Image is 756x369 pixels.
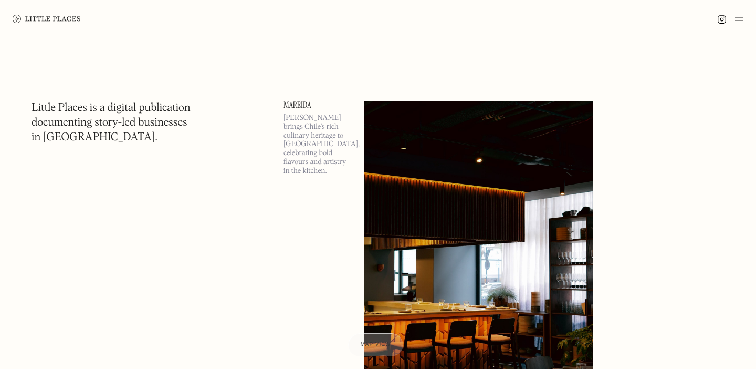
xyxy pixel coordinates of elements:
a: Map view [348,333,404,356]
span: Map view [361,342,391,347]
a: Mareida [283,101,352,109]
p: [PERSON_NAME] brings Chile’s rich culinary heritage to [GEOGRAPHIC_DATA], celebrating bold flavou... [283,114,352,176]
h1: Little Places is a digital publication documenting story-led businesses in [GEOGRAPHIC_DATA]. [31,101,191,145]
